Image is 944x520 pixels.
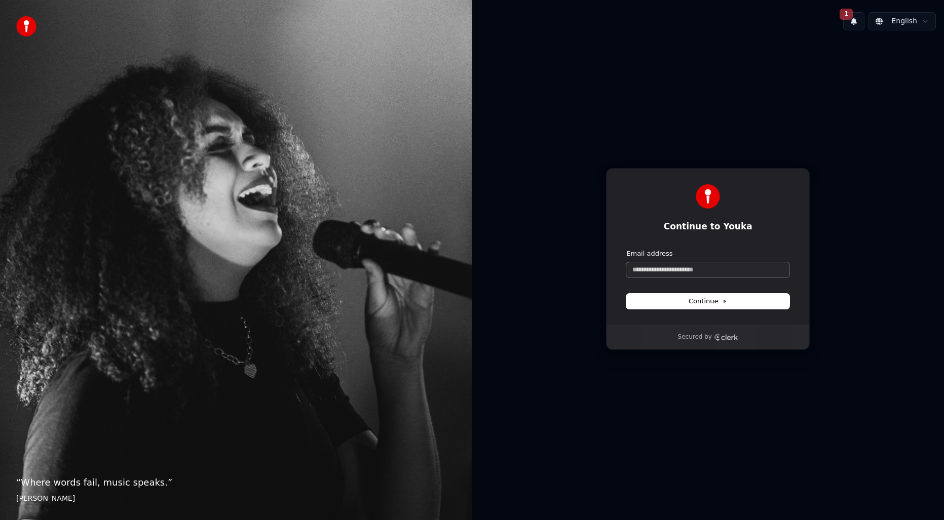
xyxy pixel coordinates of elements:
[626,294,789,309] button: Continue
[840,9,853,20] span: 1
[689,297,727,306] span: Continue
[714,334,738,341] a: Clerk logo
[626,221,789,233] h1: Continue to Youka
[16,16,36,36] img: youka
[16,475,456,490] p: “ Where words fail, music speaks. ”
[843,12,864,30] button: 1
[626,249,672,258] label: Email address
[678,333,712,341] p: Secured by
[16,494,456,504] footer: [PERSON_NAME]
[696,184,720,209] img: Youka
